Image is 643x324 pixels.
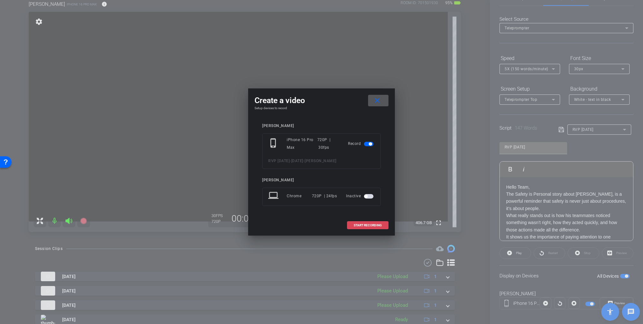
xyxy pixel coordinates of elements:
[347,221,388,229] button: START RECORDING
[312,190,337,202] div: 720P | 24fps
[255,106,388,110] h4: Setup devices to record
[287,136,317,151] div: iPhone 16 Pro Max
[262,178,381,183] div: [PERSON_NAME]
[348,136,375,151] div: Record
[262,124,381,128] div: [PERSON_NAME]
[373,97,381,105] mat-icon: close
[317,136,339,151] div: 720P | 30fps
[303,159,305,163] span: -
[354,224,382,227] span: START RECORDING
[255,95,388,106] div: Create a video
[268,138,280,149] mat-icon: phone_iphone
[346,190,375,202] div: Inactive
[287,190,312,202] div: Chrome
[305,159,336,163] span: [PERSON_NAME]
[268,190,280,202] mat-icon: laptop
[268,159,303,163] span: RVP [DATE]-[DATE]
